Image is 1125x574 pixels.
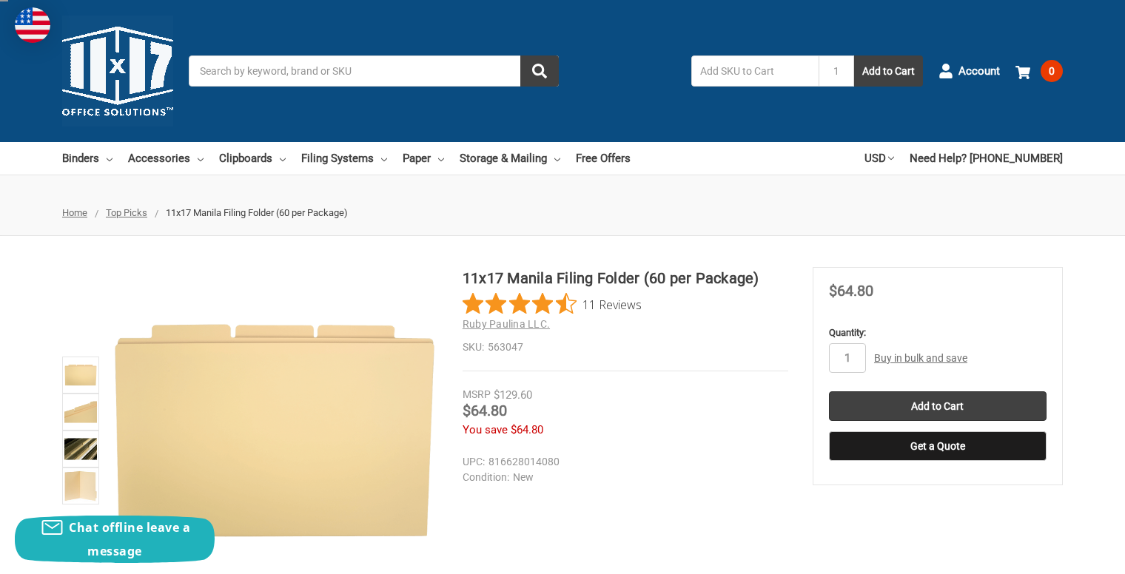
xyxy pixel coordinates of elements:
span: 11 Reviews [582,293,642,315]
a: Accessories [128,142,204,175]
img: 11x17 Manila Filing Folder (60 per Package) [64,396,97,428]
a: Buy in bulk and save [874,352,967,364]
img: 11”x17” Filing Folders (563047) Manila [64,433,97,465]
a: Top Picks [106,207,147,218]
a: Free Offers [576,142,631,175]
span: Account [958,63,1000,80]
a: Home [62,207,87,218]
span: $129.60 [494,388,532,402]
a: 0 [1015,52,1063,90]
h1: 11x17 Manila Filing Folder (60 per Package) [463,267,788,289]
button: Chat offline leave a message [15,516,215,563]
span: $64.80 [829,282,873,300]
a: Ruby Paulina LLC. [463,318,550,330]
a: USD [864,142,894,175]
img: duty and tax information for United States [15,7,50,43]
button: Rated 4.6 out of 5 stars from 11 reviews. Jump to reviews. [463,293,642,315]
span: Chat offline leave a message [69,519,190,559]
dt: UPC: [463,454,485,470]
span: 11x17 Manila Filing Folder (60 per Package) [166,207,348,218]
span: $64.80 [463,402,507,419]
button: Get a Quote [829,431,1047,461]
img: 11x17 Manila Filing Folder (60 per Package) [64,359,97,391]
a: Clipboards [219,142,286,175]
a: Storage & Mailing [460,142,560,175]
dd: 816628014080 [463,454,782,470]
a: Filing Systems [301,142,387,175]
a: Account [938,52,1000,90]
dd: 563047 [463,340,788,355]
a: Need Help? [PHONE_NUMBER] [910,142,1063,175]
input: Add to Cart [829,391,1047,421]
input: Add SKU to Cart [691,55,819,87]
dt: Condition: [463,470,509,485]
img: 11x17 Manila Filing Folder (60 per Package) [64,470,97,502]
button: Add to Cart [854,55,923,87]
div: MSRP [463,387,491,402]
dd: New [463,470,782,485]
span: $64.80 [511,423,543,436]
a: Binders [62,142,113,175]
input: Search by keyword, brand or SKU [189,55,559,87]
dt: SKU: [463,340,484,355]
img: 11x17.com [62,16,173,126]
span: 0 [1041,60,1063,82]
label: Quantity: [829,325,1047,340]
a: Paper [403,142,444,175]
span: You save [463,423,508,436]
